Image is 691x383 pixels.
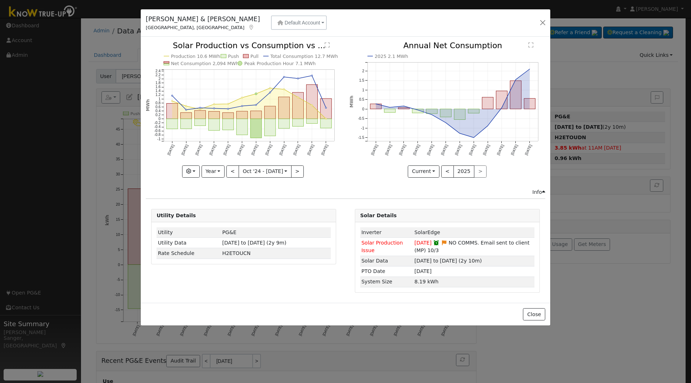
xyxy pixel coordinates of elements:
[496,144,504,156] text: [DATE]
[155,85,161,89] text: 1.6
[222,240,286,246] span: [DATE] to [DATE] (2y 9m)
[255,93,257,95] circle: onclick=""
[199,107,201,109] circle: onclick=""
[412,109,423,113] rect: onclick=""
[228,54,239,59] text: Push
[154,125,161,129] text: -0.4
[209,144,217,156] text: [DATE]
[362,107,364,111] text: 0
[311,75,313,77] circle: onclick=""
[222,119,234,130] rect: onclick=""
[279,97,290,119] rect: onclick=""
[307,144,315,156] text: [DATE]
[402,105,405,108] circle: onclick=""
[157,227,221,238] td: Utility
[250,54,259,59] text: Pull
[236,119,248,135] rect: onclick=""
[155,89,161,93] text: 1.4
[155,113,161,117] text: 0.2
[154,129,161,133] text: -0.6
[384,109,395,113] rect: onclick=""
[157,248,221,259] td: Rate Schedule
[265,144,273,156] text: [DATE]
[500,106,503,109] circle: onclick=""
[325,118,327,120] circle: onclick=""
[213,108,215,109] circle: onclick=""
[185,109,187,111] circle: onclick=""
[388,106,391,109] circle: onclick=""
[146,25,244,30] span: [GEOGRAPHIC_DATA], [GEOGRAPHIC_DATA]
[482,144,491,156] text: [DATE]
[297,97,299,98] circle: onclick=""
[226,165,239,178] button: <
[384,144,392,156] text: [DATE]
[472,136,475,139] circle: onclick=""
[244,61,316,66] text: Peak Production Hour 7.1 MWh
[222,113,234,119] rect: onclick=""
[297,78,299,79] circle: onclick=""
[293,119,304,127] rect: onclick=""
[265,106,276,119] rect: onclick=""
[486,124,489,127] circle: onclick=""
[236,144,245,156] text: [DATE]
[408,165,439,178] button: Current
[283,89,285,90] circle: onclick=""
[415,258,482,264] span: [DATE] to [DATE] (2y 10m)
[199,109,201,110] circle: onclick=""
[227,108,229,110] circle: onclick=""
[433,240,439,246] a: Snoozed until 10/10/2025
[155,101,161,105] text: 0.8
[155,73,161,77] text: 2.2
[362,88,364,92] text: 1
[181,119,192,129] rect: onclick=""
[222,229,236,235] span: ID: 12571114, authorized: 07/25/23
[195,111,206,119] rect: onclick=""
[159,117,161,121] text: 0
[370,104,381,109] rect: onclick=""
[155,69,161,73] text: 2.4
[361,126,364,130] text: -1
[374,102,377,105] circle: onclick=""
[173,41,325,50] text: Solar Production vs Consumption vs ...
[181,113,192,119] rect: onclick=""
[359,79,364,83] text: 1.5
[241,97,243,99] circle: onclick=""
[256,104,257,106] circle: onclick=""
[514,78,517,81] circle: onclick=""
[227,103,229,105] circle: onclick=""
[416,109,419,111] circle: onclick=""
[171,54,220,59] text: Production 10.6 MWh
[293,92,304,119] rect: onclick=""
[528,42,533,48] text: 
[154,121,161,125] text: -0.2
[265,119,276,136] rect: onclick=""
[482,97,493,109] rect: onclick=""
[155,105,161,109] text: 0.6
[441,165,454,178] button: <
[325,42,330,48] text: 
[236,111,248,119] rect: onclick=""
[358,136,364,140] text: -1.5
[398,144,406,156] text: [DATE]
[362,69,364,73] text: 2
[279,119,290,129] rect: onclick=""
[222,250,251,256] span: J
[291,165,304,178] button: >
[285,20,320,26] span: Default Account
[146,14,260,24] h5: [PERSON_NAME] & [PERSON_NAME]
[195,119,206,126] rect: onclick=""
[159,97,161,101] text: 1
[360,266,413,277] td: PTO Date
[524,144,532,156] text: [DATE]
[293,144,301,156] text: [DATE]
[155,109,161,113] text: 0.4
[171,95,173,96] circle: onclick=""
[209,119,220,131] rect: onclick=""
[412,144,420,156] text: [DATE]
[321,119,332,128] rect: onclick=""
[360,227,413,238] td: Inverter
[321,144,329,156] text: [DATE]
[311,105,313,106] circle: onclick=""
[360,256,413,266] td: Solar Data
[361,240,403,253] span: Solar Production Issue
